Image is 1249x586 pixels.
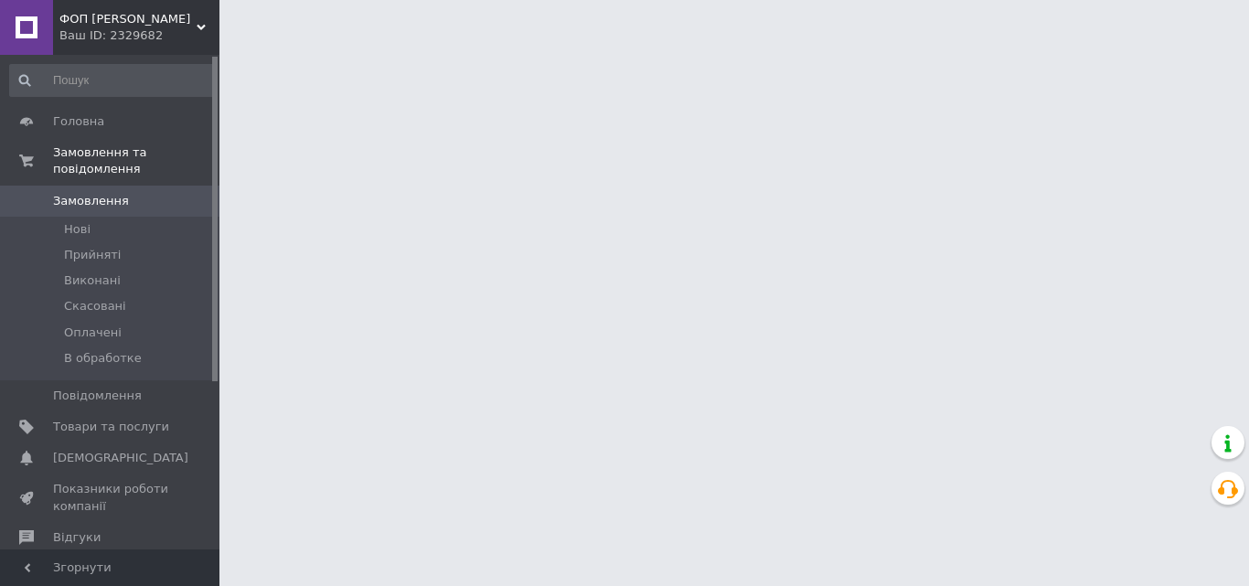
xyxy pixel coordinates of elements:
[9,64,216,97] input: Пошук
[64,298,126,314] span: Скасовані
[53,193,129,209] span: Замовлення
[64,325,122,341] span: Оплачені
[64,247,121,263] span: Прийняті
[53,450,188,466] span: [DEMOGRAPHIC_DATA]
[64,350,142,367] span: В обработке
[64,221,91,238] span: Нові
[59,11,197,27] span: ФОП Соломка М.П.
[53,144,219,177] span: Замовлення та повідомлення
[53,529,101,546] span: Відгуки
[53,113,104,130] span: Головна
[59,27,219,44] div: Ваш ID: 2329682
[64,272,121,289] span: Виконані
[53,419,169,435] span: Товари та послуги
[53,481,169,514] span: Показники роботи компанії
[53,388,142,404] span: Повідомлення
